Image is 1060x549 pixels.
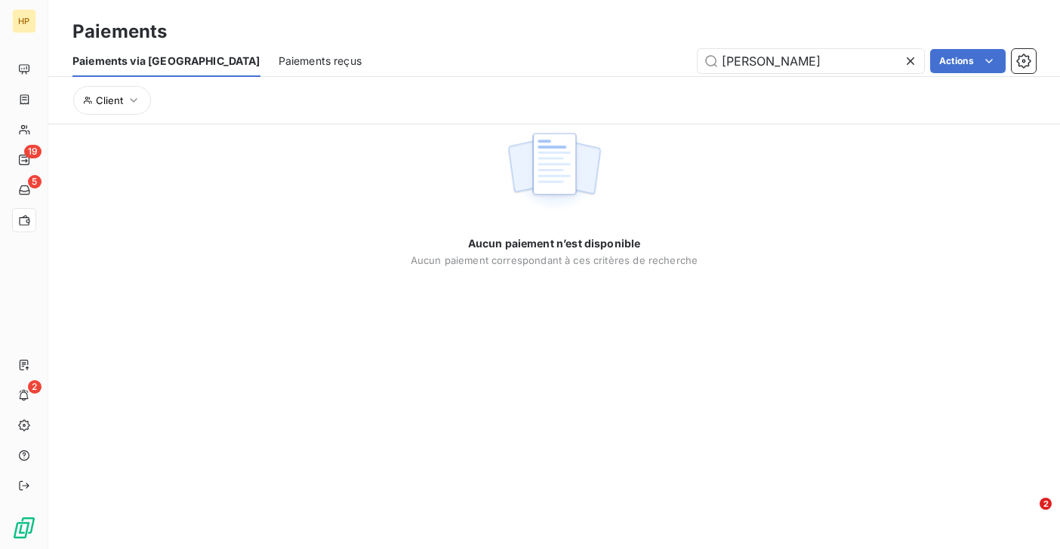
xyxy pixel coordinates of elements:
img: empty state [506,124,602,218]
a: 5 [12,178,35,202]
h3: Paiements [72,18,167,45]
iframe: Intercom live chat [1009,498,1045,534]
span: Paiements via [GEOGRAPHIC_DATA] [72,54,260,69]
span: 2 [28,380,42,394]
span: 19 [24,145,42,158]
span: 5 [28,175,42,189]
span: Aucun paiement n’est disponible [468,236,641,251]
div: HP [12,9,36,33]
span: Client [96,94,123,106]
span: 2 [1040,498,1052,510]
button: Client [73,86,151,115]
a: 19 [12,148,35,172]
input: Rechercher [698,49,924,73]
span: Paiements reçus [279,54,362,69]
button: Actions [930,49,1006,73]
img: Logo LeanPay [12,516,36,540]
span: Aucun paiement correspondant à ces critères de recherche [411,254,698,266]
